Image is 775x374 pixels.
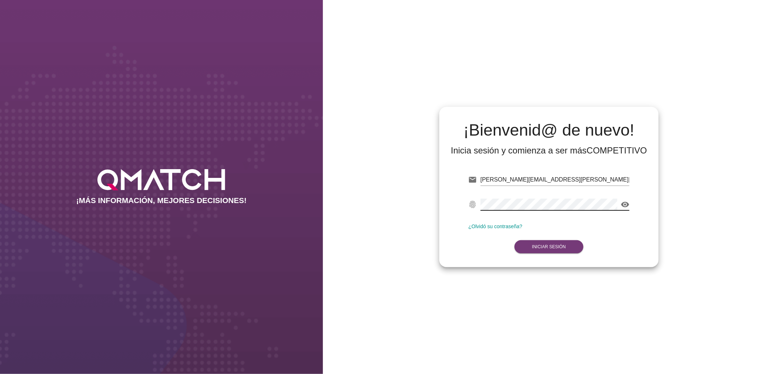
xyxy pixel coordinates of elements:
input: E-mail [481,174,630,186]
h2: ¡MÁS INFORMACIÓN, MEJORES DECISIONES! [76,196,247,205]
a: ¿Olvidó su contraseña? [469,223,523,229]
button: Iniciar Sesión [514,240,583,253]
strong: Iniciar Sesión [532,244,566,249]
i: fingerprint [469,200,477,209]
strong: COMPETITIVO [587,145,647,155]
i: visibility [621,200,629,209]
i: email [469,175,477,184]
h2: ¡Bienvenid@ de nuevo! [451,121,647,139]
div: Inicia sesión y comienza a ser más [451,145,647,156]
